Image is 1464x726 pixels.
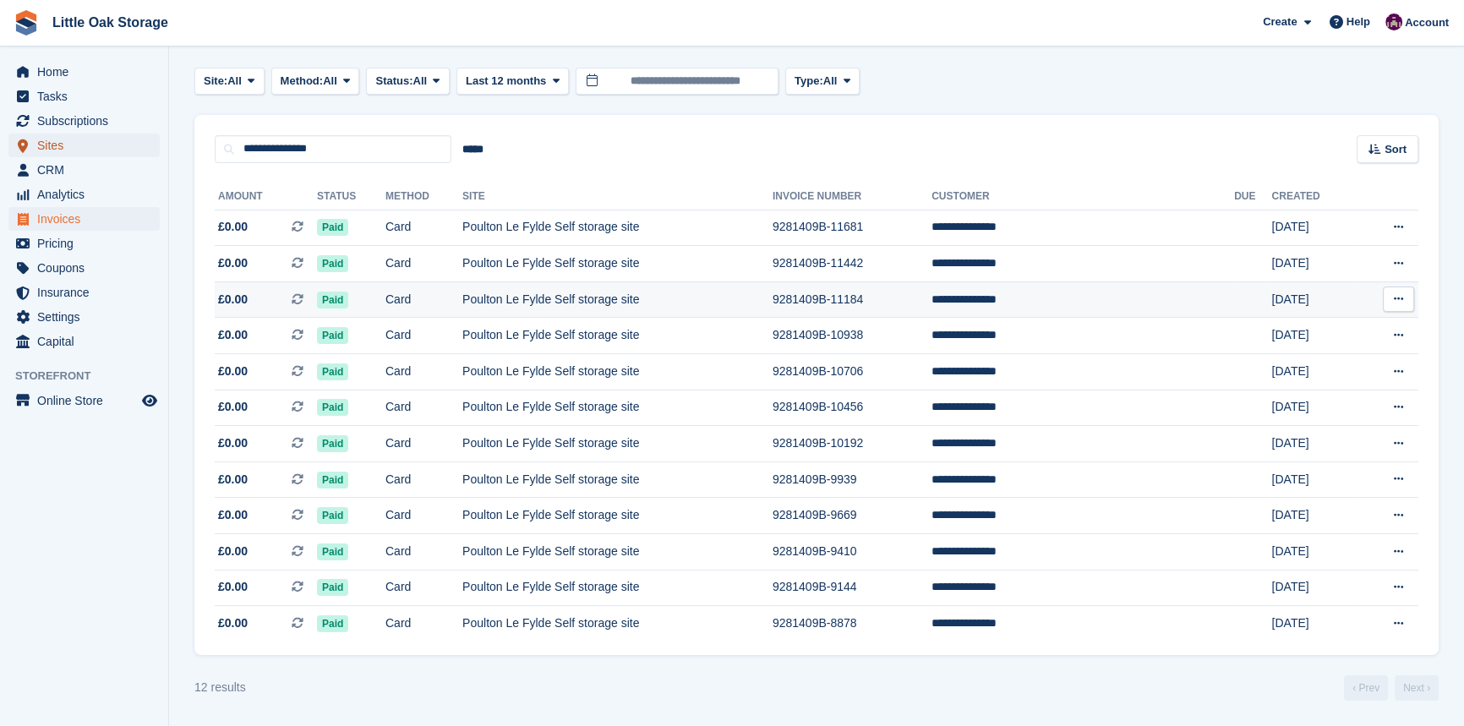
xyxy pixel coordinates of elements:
[385,606,462,641] td: Card
[317,399,348,416] span: Paid
[462,606,773,641] td: Poulton Le Fylde Self storage site
[462,246,773,282] td: Poulton Le Fylde Self storage site
[218,326,248,344] span: £0.00
[317,363,348,380] span: Paid
[773,534,931,570] td: 9281409B-9410
[317,255,348,272] span: Paid
[1271,570,1356,606] td: [DATE]
[37,232,139,255] span: Pricing
[773,246,931,282] td: 9281409B-11442
[1271,461,1356,498] td: [DATE]
[8,207,160,231] a: menu
[773,426,931,462] td: 9281409B-10192
[385,570,462,606] td: Card
[218,543,248,560] span: £0.00
[785,68,860,96] button: Type: All
[15,368,168,385] span: Storefront
[385,210,462,246] td: Card
[1271,246,1356,282] td: [DATE]
[773,498,931,534] td: 9281409B-9669
[37,85,139,108] span: Tasks
[8,305,160,329] a: menu
[317,292,348,308] span: Paid
[385,318,462,354] td: Card
[1271,498,1356,534] td: [DATE]
[218,614,248,632] span: £0.00
[462,354,773,390] td: Poulton Le Fylde Self storage site
[8,134,160,157] a: menu
[218,363,248,380] span: £0.00
[462,498,773,534] td: Poulton Le Fylde Self storage site
[227,73,242,90] span: All
[317,543,348,560] span: Paid
[1271,354,1356,390] td: [DATE]
[1385,141,1407,158] span: Sort
[218,471,248,489] span: £0.00
[8,256,160,280] a: menu
[462,281,773,318] td: Poulton Le Fylde Self storage site
[385,461,462,498] td: Card
[1234,183,1271,210] th: Due
[1271,281,1356,318] td: [DATE]
[773,183,931,210] th: Invoice Number
[218,218,248,236] span: £0.00
[1271,534,1356,570] td: [DATE]
[385,354,462,390] td: Card
[8,109,160,133] a: menu
[385,426,462,462] td: Card
[385,281,462,318] td: Card
[218,291,248,308] span: £0.00
[462,390,773,426] td: Poulton Le Fylde Self storage site
[375,73,412,90] span: Status:
[462,570,773,606] td: Poulton Le Fylde Self storage site
[1341,675,1442,701] nav: Page
[37,330,139,353] span: Capital
[773,281,931,318] td: 9281409B-11184
[194,679,246,696] div: 12 results
[773,318,931,354] td: 9281409B-10938
[1271,210,1356,246] td: [DATE]
[281,73,324,90] span: Method:
[8,389,160,412] a: menu
[37,207,139,231] span: Invoices
[385,534,462,570] td: Card
[317,615,348,632] span: Paid
[218,254,248,272] span: £0.00
[773,390,931,426] td: 9281409B-10456
[1347,14,1370,30] span: Help
[1271,426,1356,462] td: [DATE]
[1405,14,1449,31] span: Account
[317,472,348,489] span: Paid
[462,318,773,354] td: Poulton Le Fylde Self storage site
[323,73,337,90] span: All
[37,389,139,412] span: Online Store
[1344,675,1388,701] a: Previous
[8,158,160,182] a: menu
[366,68,449,96] button: Status: All
[8,183,160,206] a: menu
[37,60,139,84] span: Home
[37,158,139,182] span: CRM
[466,73,546,90] span: Last 12 months
[8,232,160,255] a: menu
[385,183,462,210] th: Method
[1271,183,1356,210] th: Created
[1271,390,1356,426] td: [DATE]
[456,68,569,96] button: Last 12 months
[773,570,931,606] td: 9281409B-9144
[1271,606,1356,641] td: [DATE]
[317,435,348,452] span: Paid
[218,578,248,596] span: £0.00
[46,8,175,36] a: Little Oak Storage
[795,73,823,90] span: Type:
[773,606,931,641] td: 9281409B-8878
[773,461,931,498] td: 9281409B-9939
[204,73,227,90] span: Site:
[385,246,462,282] td: Card
[218,434,248,452] span: £0.00
[773,210,931,246] td: 9281409B-11681
[139,390,160,411] a: Preview store
[317,579,348,596] span: Paid
[8,85,160,108] a: menu
[1395,675,1439,701] a: Next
